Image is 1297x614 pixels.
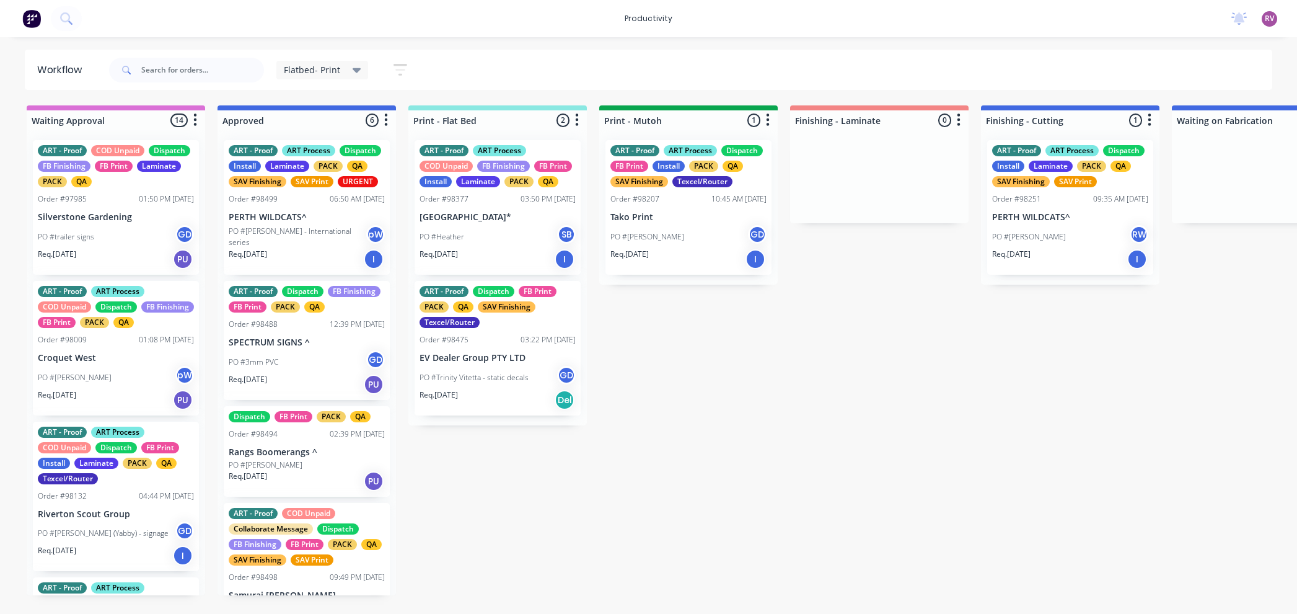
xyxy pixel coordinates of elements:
div: COD Unpaid [420,161,473,172]
div: FB Finishing [229,539,281,550]
div: SAV Finishing [229,176,286,187]
div: I [745,249,765,269]
div: Dispatch [721,145,763,156]
div: Order #98251 [992,194,1041,205]
div: ART - Proof [610,145,659,156]
p: Croquet West [38,353,194,363]
div: ART - Proof [992,145,1041,156]
div: PACK [317,411,346,422]
div: FB Finishing [38,161,90,172]
p: PO #3mm PVC [229,357,278,368]
div: ART - ProofART ProcessCOD UnpaidDispatchFB PrintInstallLaminatePACKQATexcel/RouterOrder #9813204:... [33,422,199,572]
div: ART - Proof [420,145,468,156]
div: I [364,249,384,269]
div: SB [557,225,576,244]
div: QA [304,301,325,313]
p: Riverton Scout Group [38,509,194,520]
div: QA [723,161,743,172]
div: ART Process [91,427,144,438]
div: Dispatch [149,145,190,156]
div: FB Print [141,442,179,453]
p: PO #Trinity Vitetta - static decals [420,372,529,383]
div: FB Print [286,539,323,550]
p: PO #[PERSON_NAME] - International series [229,226,366,248]
div: PACK [1077,161,1106,172]
div: ART Process [473,145,526,156]
span: Flatbed- Print [284,63,340,76]
p: Tako Print [610,212,767,223]
div: SAV Print [1054,176,1097,187]
p: Req. [DATE] [38,389,76,401]
div: PACK [314,161,343,172]
div: Order #98499 [229,194,278,205]
div: PU [364,471,384,491]
div: FB Finishing [141,301,194,313]
div: ART Process [91,286,144,297]
div: GD [366,350,385,369]
div: QA [1110,161,1131,172]
div: COD Unpaid [38,442,91,453]
div: QA [71,176,92,187]
p: PO #[PERSON_NAME] [229,460,302,471]
div: Order #98488 [229,319,278,330]
div: Dispatch [95,301,137,313]
div: Laminate [1029,161,1073,172]
div: QA [538,176,558,187]
p: PO #[PERSON_NAME] (Yabby) - signage [38,528,169,539]
div: Order #98132 [38,491,87,502]
div: ART - Proof [38,582,87,594]
p: PERTH WILDCATS^ [229,212,385,223]
div: 01:08 PM [DATE] [139,334,194,345]
div: ART - Proof [229,508,278,519]
div: QA [113,317,134,328]
div: I [173,546,193,566]
div: ART - ProofDispatchFB PrintPACKQASAV FinishingTexcel/RouterOrder #9847503:22 PM [DATE]EV Dealer G... [415,281,581,416]
div: pW [366,225,385,244]
p: Req. [DATE] [38,545,76,556]
div: Install [229,161,261,172]
div: FB Finishing [477,161,530,172]
div: Order #98009 [38,334,87,345]
div: Order #98475 [420,334,468,345]
div: Laminate [137,161,181,172]
div: ART - ProofART ProcessDispatchInstallLaminatePACKQASAV FinishingSAV PrintOrder #9825109:35 AM [DA... [987,140,1153,275]
p: PERTH WILDCATS^ [992,212,1148,223]
div: PACK [504,176,534,187]
div: QA [350,411,371,422]
div: ART - Proof [420,286,468,297]
div: GD [175,225,194,244]
div: FB Print [38,317,76,328]
div: Order #98498 [229,572,278,583]
p: Silverstone Gardening [38,212,194,223]
div: 04:44 PM [DATE] [139,491,194,502]
div: Install [420,176,452,187]
p: EV Dealer Group PTY LTD [420,353,576,363]
div: Order #97985 [38,194,87,205]
div: Dispatch [282,286,323,297]
div: Texcel/Router [672,176,732,187]
div: Dispatch [473,286,514,297]
div: ART - Proof [229,145,278,156]
div: Texcel/Router [38,473,98,484]
div: FB Print [229,301,266,313]
div: Laminate [456,176,500,187]
p: Req. [DATE] [229,471,267,482]
p: PO #trailer signs [38,231,94,242]
div: 09:35 AM [DATE] [1093,194,1148,205]
div: productivity [618,9,679,28]
div: COD Unpaid [282,508,335,519]
p: PO #[PERSON_NAME] [610,231,684,242]
p: Req. [DATE] [420,249,458,260]
div: 10:45 AM [DATE] [711,194,767,205]
div: SAV Finishing [229,554,286,566]
div: SAV Print [291,176,333,187]
div: Del [555,390,574,410]
p: Samurai [PERSON_NAME] [229,590,385,601]
p: Req. [DATE] [229,374,267,385]
div: RW [1130,225,1148,244]
div: Workflow [37,63,88,78]
div: ART - ProofART ProcessDispatchFB PrintInstallPACKQASAV FinishingTexcel/RouterOrder #9820710:45 AM... [605,140,772,275]
div: SAV Finishing [478,301,535,313]
div: Dispatch [229,411,270,422]
p: PO #[PERSON_NAME] [38,372,112,383]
